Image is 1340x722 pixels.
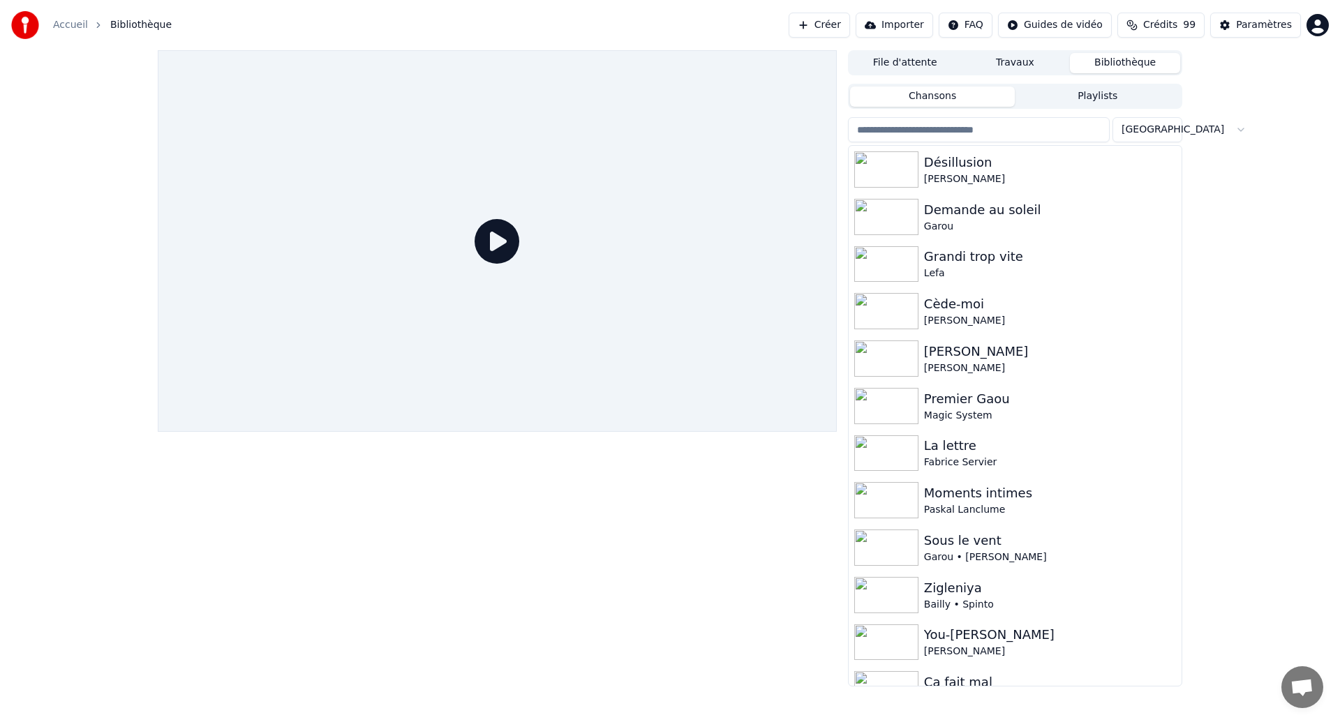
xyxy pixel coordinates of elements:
button: Créer [789,13,850,38]
button: Crédits99 [1117,13,1205,38]
div: [PERSON_NAME] [924,342,1176,361]
div: [PERSON_NAME] [924,314,1176,328]
div: Zigleniya [924,578,1176,598]
div: You-[PERSON_NAME] [924,625,1176,645]
button: File d'attente [850,53,960,73]
div: Paskal Lanclume [924,503,1176,517]
div: Magic System [924,409,1176,423]
div: [PERSON_NAME] [924,361,1176,375]
img: youka [11,11,39,39]
button: Playlists [1015,87,1180,107]
div: Lefa [924,266,1176,280]
div: Ca fait mal [924,672,1176,692]
div: Ouvrir le chat [1281,666,1323,708]
button: FAQ [939,13,992,38]
span: 99 [1183,18,1196,32]
button: Guides de vidéo [998,13,1112,38]
div: Demande au soleil [924,200,1176,220]
nav: breadcrumb [53,18,172,32]
div: Sous le vent [924,531,1176,550]
div: La lettre [924,436,1176,456]
div: Garou • [PERSON_NAME] [924,550,1176,564]
span: Crédits [1143,18,1177,32]
div: [PERSON_NAME] [924,645,1176,659]
div: [PERSON_NAME] [924,172,1176,186]
button: Importer [856,13,933,38]
div: Premier Gaou [924,389,1176,409]
button: Paramètres [1210,13,1301,38]
button: Travaux [960,53,1071,73]
button: Chansons [850,87,1015,107]
a: Accueil [53,18,88,32]
div: Bailly • Spinto [924,598,1176,612]
div: Paramètres [1236,18,1292,32]
div: Moments intimes [924,483,1176,503]
div: Cède-moi [924,294,1176,314]
div: Fabrice Servier [924,456,1176,469]
div: Désillusion [924,153,1176,172]
span: Bibliothèque [110,18,172,32]
div: Garou [924,220,1176,234]
div: Grandi trop vite [924,247,1176,266]
button: Bibliothèque [1070,53,1180,73]
span: [GEOGRAPHIC_DATA] [1122,123,1224,137]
